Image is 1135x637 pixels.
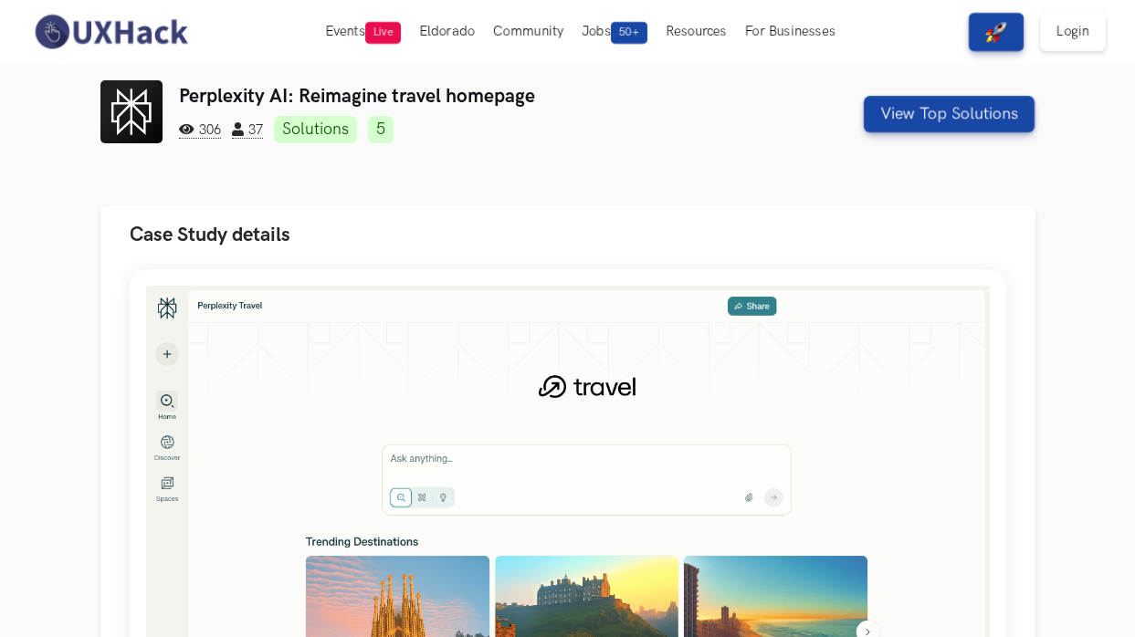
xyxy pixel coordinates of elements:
a: Login [1040,13,1106,51]
a: 5 [368,116,394,143]
span: 50+ [611,22,647,44]
span: 306 [179,122,221,139]
span: 37 [232,122,263,139]
img: Perplexity AI logo [100,80,163,143]
img: rocket [985,21,1007,43]
button: View Top Solutions [864,96,1035,132]
h3: Perplexity AI: Reimagine travel homepage [179,85,797,108]
span: Live [365,22,401,44]
img: UXHack-logo.png [29,13,192,51]
button: Case Study details [100,206,1035,264]
span: Case Study details [130,223,290,247]
a: Solutions [274,116,357,143]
